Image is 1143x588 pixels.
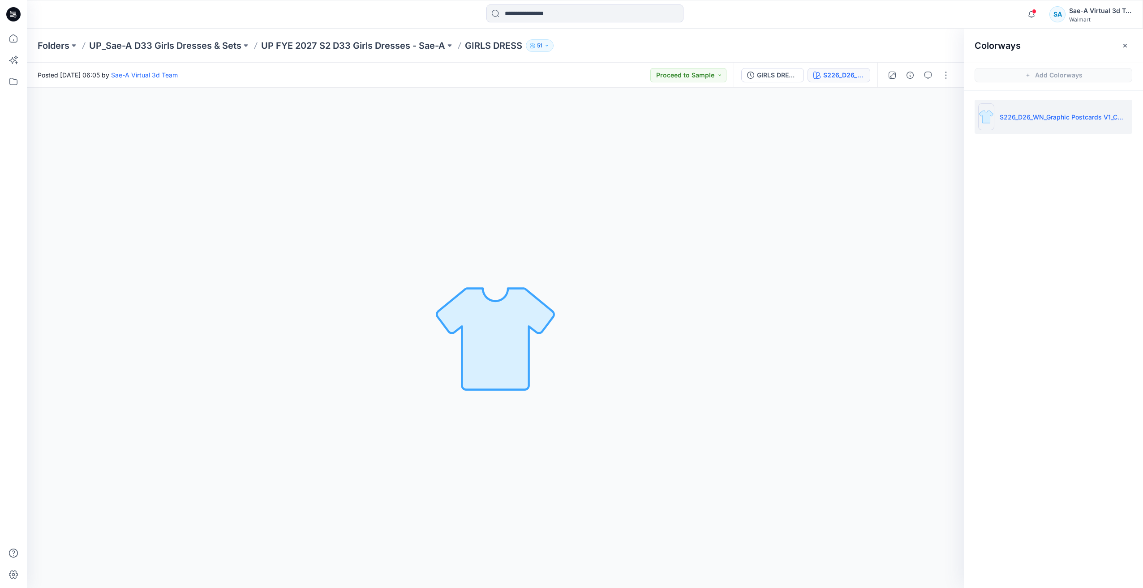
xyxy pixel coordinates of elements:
button: S226_D26_WN_Graphic Postcards V1_CW1_Aqua Pearl_WM_MILLSHEET [808,68,870,82]
p: 51 [537,41,542,51]
p: S226_D26_WN_Graphic Postcards V1_CW1_Aqua Pearl_WM_MILLSHEET [1000,112,1129,122]
h2: Colorways [975,40,1021,51]
p: GIRLS DRESS [465,39,522,52]
a: Sae-A Virtual 3d Team [111,71,178,79]
img: S226_D26_WN_Graphic Postcards V1_CW1_Aqua Pearl_WM_MILLSHEET [978,103,994,130]
div: Walmart [1069,16,1132,23]
a: UP FYE 2027 S2 D33 Girls Dresses - Sae-A [261,39,445,52]
div: SA [1049,6,1066,22]
img: No Outline [433,275,558,401]
span: Posted [DATE] 06:05 by [38,70,178,80]
button: GIRLS DRESS_FULL COLORWAYS [741,68,804,82]
a: Folders [38,39,69,52]
button: Details [903,68,917,82]
a: UP_Sae-A D33 Girls Dresses & Sets [89,39,241,52]
button: 51 [526,39,554,52]
div: S226_D26_WN_Graphic Postcards V1_CW1_Aqua Pearl_WM_MILLSHEET [823,70,864,80]
div: GIRLS DRESS_FULL COLORWAYS [757,70,798,80]
div: Sae-A Virtual 3d Team [1069,5,1132,16]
